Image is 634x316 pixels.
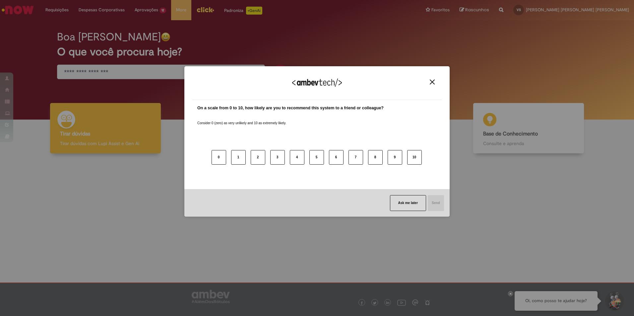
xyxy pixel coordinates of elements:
button: 3 [270,150,285,165]
button: 4 [290,150,304,165]
button: 2 [251,150,265,165]
img: Logo Ambevtech [292,79,342,87]
button: Close [428,79,437,85]
button: 8 [368,150,383,165]
button: Ask me later [390,195,426,211]
label: On a scale from 0 to 10, how likely are you to recommend this system to a friend or colleague? [197,105,384,111]
button: 6 [329,150,344,165]
button: 7 [349,150,363,165]
button: 1 [231,150,246,165]
button: 10 [407,150,422,165]
button: 0 [212,150,226,165]
button: 9 [388,150,402,165]
img: Close [430,79,435,84]
label: Consider 0 (zero) as very unlikely and 10 as extremely likely. [197,113,286,126]
button: 5 [309,150,324,165]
